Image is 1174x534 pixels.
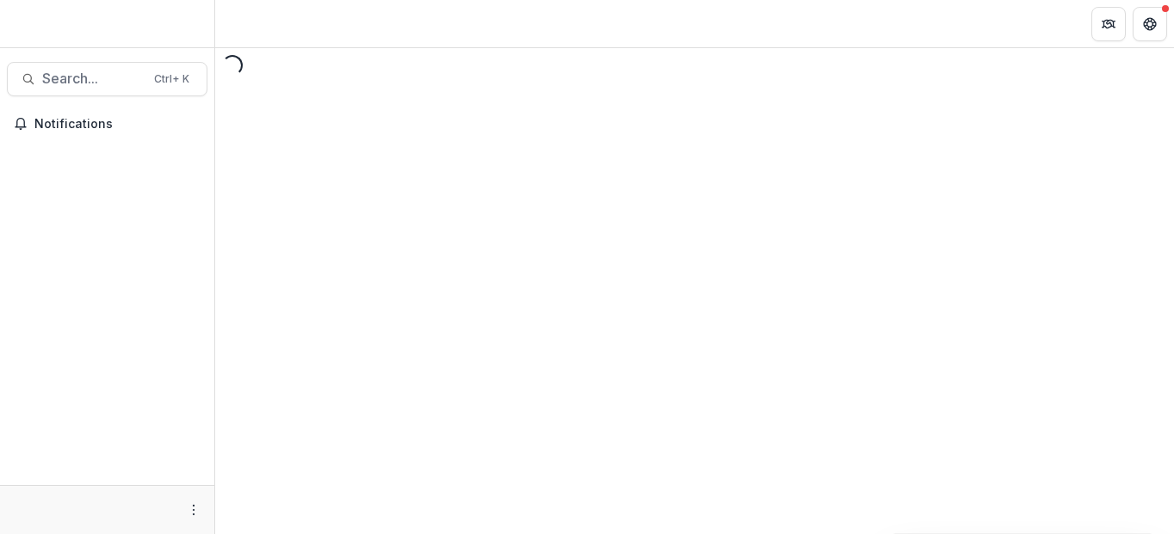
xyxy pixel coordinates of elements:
button: Get Help [1133,7,1167,41]
span: Notifications [34,117,201,132]
button: Notifications [7,110,207,138]
button: More [183,500,204,520]
button: Partners [1091,7,1126,41]
div: Ctrl + K [151,70,193,89]
span: Search... [42,71,144,87]
button: Search... [7,62,207,96]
